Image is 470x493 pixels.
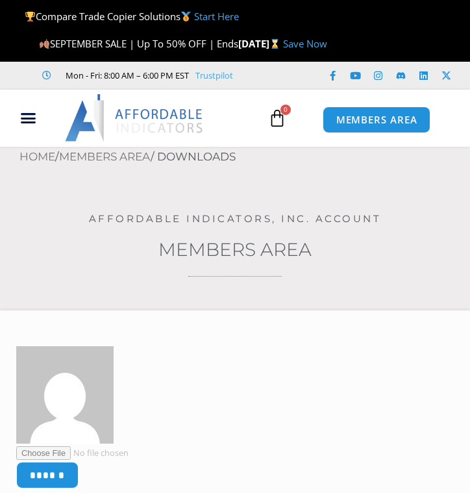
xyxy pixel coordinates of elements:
span: SEPTEMBER SALE | Up To 50% OFF | Ends [39,37,238,50]
img: LogoAI | Affordable Indicators – NinjaTrader [65,94,204,141]
a: Affordable Indicators, Inc. Account [89,212,382,225]
a: Start Here [194,10,239,23]
a: Trustpilot [195,68,233,83]
strong: [DATE] [238,37,283,50]
span: MEMBERS AREA [336,115,417,125]
span: Mon - Fri: 8:00 AM – 6:00 PM EST [62,68,189,83]
img: e51e9f6b25141ffe3af53c98e9da2fae185af5213f9b28c2022bb3255007aaa9 [16,346,114,444]
a: Members Area [158,238,312,260]
nav: Breadcrumb [19,147,470,168]
span: Compare Trade Copier Solutions [25,10,239,23]
img: 🍂 [40,39,49,49]
img: ⌛ [270,39,280,49]
a: Save Now [283,37,327,50]
span: 0 [280,105,291,115]
a: Home [19,150,55,163]
a: Members Area [59,150,151,163]
a: 0 [249,99,306,137]
img: 🥇 [181,12,191,21]
a: MEMBERS AREA [323,107,431,133]
img: 🏆 [25,12,35,21]
div: Menu Toggle [5,106,52,131]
